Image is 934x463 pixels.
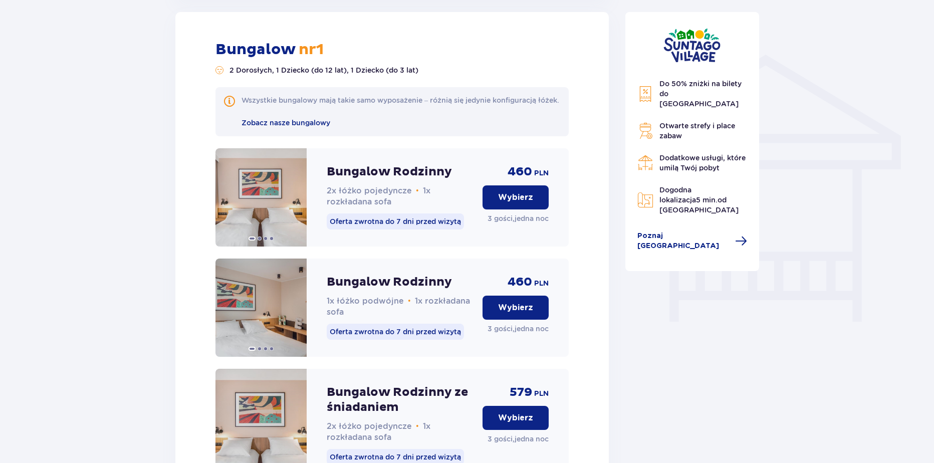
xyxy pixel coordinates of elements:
img: Map Icon [637,192,653,208]
p: Oferta zwrotna do 7 dni przed wizytą [327,324,464,340]
a: Zobacz nasze bungalowy [242,117,330,128]
span: PLN [534,279,549,289]
span: 579 [510,385,532,400]
img: Bungalow Rodzinny [215,259,307,357]
img: Grill Icon [637,123,653,139]
button: Wybierz [483,406,549,430]
span: 2x łóżko pojedyncze [327,421,412,431]
p: Wybierz [498,412,533,423]
img: Liczba gości [215,66,223,74]
p: 3 gości , jedna noc [488,434,549,444]
p: Bungalow Rodzinny [327,164,452,179]
span: 1x łóżko podwójne [327,296,404,306]
span: Poznaj [GEOGRAPHIC_DATA] [637,231,730,251]
button: Wybierz [483,185,549,209]
span: 2x łóżko pojedyncze [327,186,412,195]
span: • [408,296,411,306]
p: Bungalow Rodzinny ze śniadaniem [327,385,475,415]
img: Restaurant Icon [637,155,653,171]
p: 3 gości , jedna noc [488,213,549,223]
p: 2 Dorosłych, 1 Dziecko (do 12 lat), 1 Dziecko (do 3 lat) [229,65,418,75]
p: Oferta zwrotna do 7 dni przed wizytą [327,213,464,229]
button: Wybierz [483,296,549,320]
span: PLN [534,389,549,399]
p: Bungalow [215,40,324,59]
span: nr 1 [295,40,324,59]
span: • [416,186,419,196]
a: Poznaj [GEOGRAPHIC_DATA] [637,231,748,251]
img: Suntago Village [663,28,721,63]
span: • [416,421,419,431]
span: 5 min. [696,196,718,204]
span: Zobacz nasze bungalowy [242,119,330,127]
p: Bungalow Rodzinny [327,275,452,290]
p: 3 gości , jedna noc [488,324,549,334]
span: PLN [534,168,549,178]
div: Wszystkie bungalowy mają takie samo wyposażenie – różnią się jedynie konfiguracją łóżek. [242,95,559,105]
span: Dodatkowe usługi, które umilą Twój pobyt [659,154,746,172]
span: Do 50% zniżki na bilety do [GEOGRAPHIC_DATA] [659,80,742,108]
p: Wybierz [498,302,533,313]
span: Otwarte strefy i place zabaw [659,122,735,140]
p: Wybierz [498,192,533,203]
img: Bungalow Rodzinny [215,148,307,247]
span: 460 [508,275,532,290]
span: 460 [508,164,532,179]
img: Discount Icon [637,86,653,102]
span: Dogodna lokalizacja od [GEOGRAPHIC_DATA] [659,186,739,214]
